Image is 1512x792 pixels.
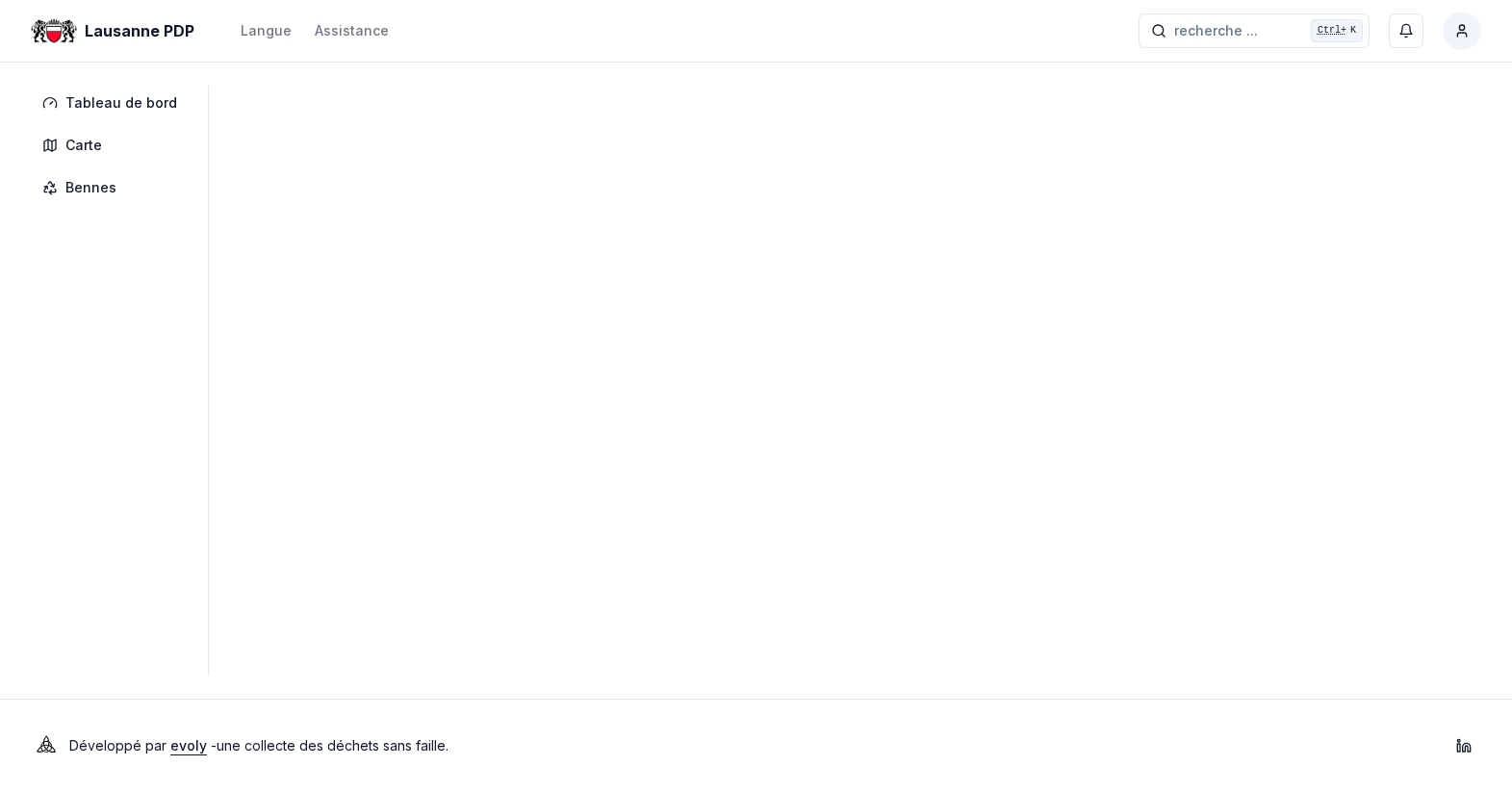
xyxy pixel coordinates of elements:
[31,8,77,54] img: Lausanne PDP Logo
[1174,21,1258,40] span: recherche ...
[170,737,207,754] a: evoly
[241,21,292,40] div: Langue
[85,19,194,42] span: Lausanne PDP
[31,19,202,42] a: Lausanne PDP
[65,93,177,113] span: Tableau de bord
[315,19,389,42] a: Assistance
[241,19,292,42] button: Langue
[31,128,196,163] a: Carte
[1139,13,1370,48] button: recherche ...Ctrl+K
[31,86,196,120] a: Tableau de bord
[65,178,116,197] span: Bennes
[31,170,196,205] a: Bennes
[31,730,62,761] img: Evoly Logo
[65,136,102,155] span: Carte
[69,732,448,759] p: Développé par - une collecte des déchets sans faille .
